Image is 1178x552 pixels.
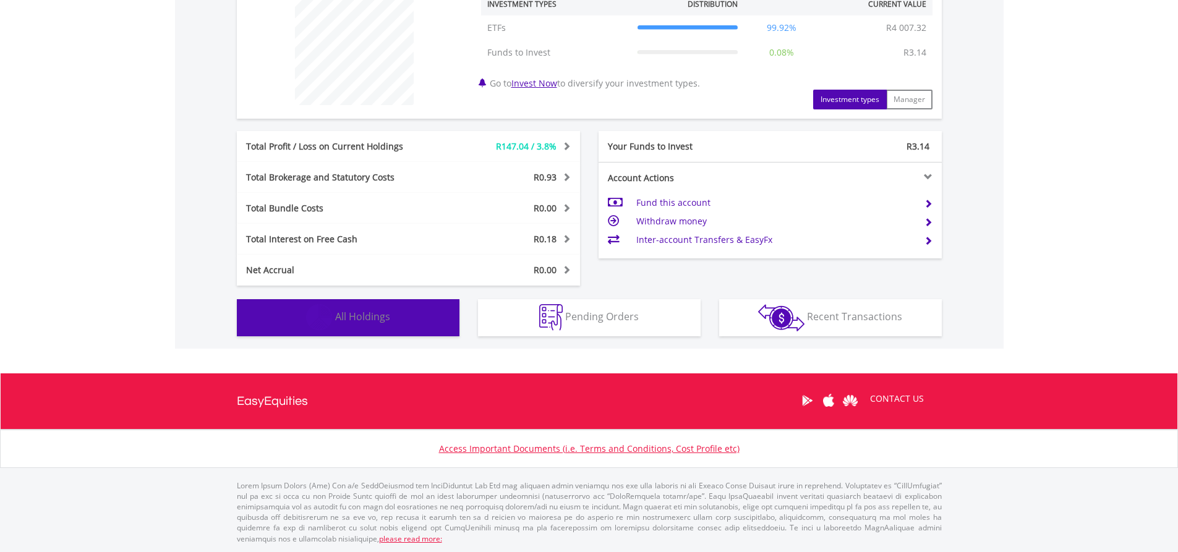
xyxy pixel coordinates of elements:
[886,90,933,109] button: Manager
[807,310,902,323] span: Recent Transactions
[744,15,819,40] td: 99.92%
[237,202,437,214] div: Total Bundle Costs
[481,40,631,65] td: Funds to Invest
[719,299,942,336] button: Recent Transactions
[439,443,740,454] a: Access Important Documents (i.e. Terms and Conditions, Cost Profile etc)
[534,233,557,245] span: R0.18
[335,310,390,323] span: All Holdings
[636,212,914,231] td: Withdraw money
[796,381,818,420] a: Google Play
[840,381,861,420] a: Huawei
[496,140,557,152] span: R147.04 / 3.8%
[880,15,933,40] td: R4 007.32
[379,533,442,544] a: please read more:
[818,381,840,420] a: Apple
[511,77,557,89] a: Invest Now
[758,304,805,331] img: transactions-zar-wht.png
[237,373,308,429] a: EasyEquities
[744,40,819,65] td: 0.08%
[565,310,639,323] span: Pending Orders
[599,172,770,184] div: Account Actions
[599,140,770,153] div: Your Funds to Invest
[481,15,631,40] td: ETFs
[897,40,933,65] td: R3.14
[237,299,459,336] button: All Holdings
[534,171,557,183] span: R0.93
[237,233,437,245] div: Total Interest on Free Cash
[539,304,563,331] img: pending_instructions-wht.png
[907,140,929,152] span: R3.14
[813,90,887,109] button: Investment types
[237,480,942,544] p: Lorem Ipsum Dolors (Ame) Con a/e SeddOeiusmod tem InciDiduntut Lab Etd mag aliquaen admin veniamq...
[306,304,333,331] img: holdings-wht.png
[636,231,914,249] td: Inter-account Transfers & EasyFx
[237,171,437,184] div: Total Brokerage and Statutory Costs
[237,264,437,276] div: Net Accrual
[237,140,437,153] div: Total Profit / Loss on Current Holdings
[636,193,914,212] td: Fund this account
[861,381,933,416] a: CONTACT US
[534,202,557,214] span: R0.00
[534,264,557,276] span: R0.00
[478,299,701,336] button: Pending Orders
